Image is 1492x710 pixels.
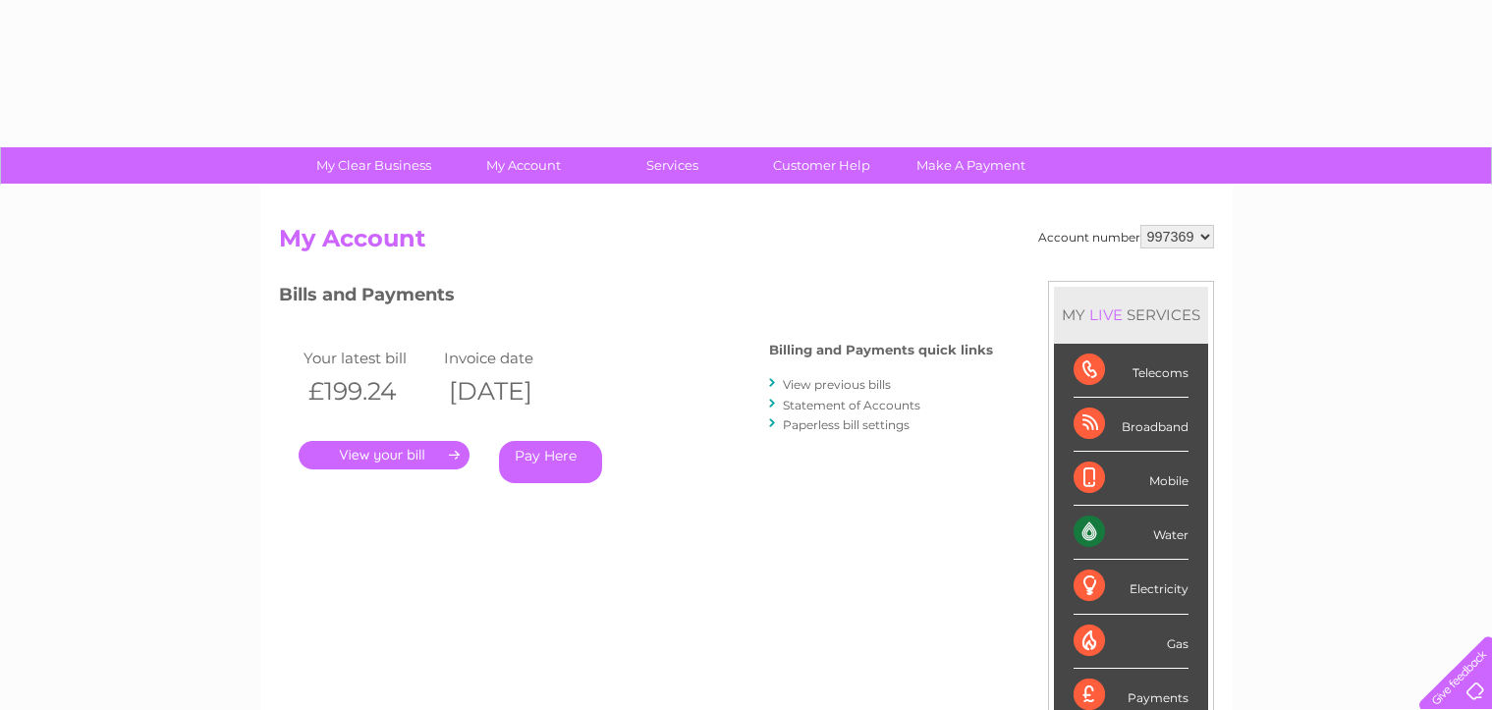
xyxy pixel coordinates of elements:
a: Paperless bill settings [783,417,910,432]
a: My Account [442,147,604,184]
div: Account number [1038,225,1214,248]
div: Mobile [1074,452,1188,506]
div: Electricity [1074,560,1188,614]
th: [DATE] [439,371,580,411]
td: Your latest bill [299,345,440,371]
a: View previous bills [783,377,891,392]
h3: Bills and Payments [279,281,993,315]
a: Statement of Accounts [783,398,920,412]
a: Pay Here [499,441,602,483]
div: Telecoms [1074,344,1188,398]
a: Customer Help [741,147,903,184]
a: Services [591,147,753,184]
a: My Clear Business [293,147,455,184]
h4: Billing and Payments quick links [769,343,993,357]
h2: My Account [279,225,1214,262]
a: . [299,441,470,469]
div: Water [1074,506,1188,560]
td: Invoice date [439,345,580,371]
div: Gas [1074,615,1188,669]
div: Broadband [1074,398,1188,452]
th: £199.24 [299,371,440,411]
div: LIVE [1085,305,1127,324]
div: MY SERVICES [1054,287,1208,343]
a: Make A Payment [890,147,1052,184]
